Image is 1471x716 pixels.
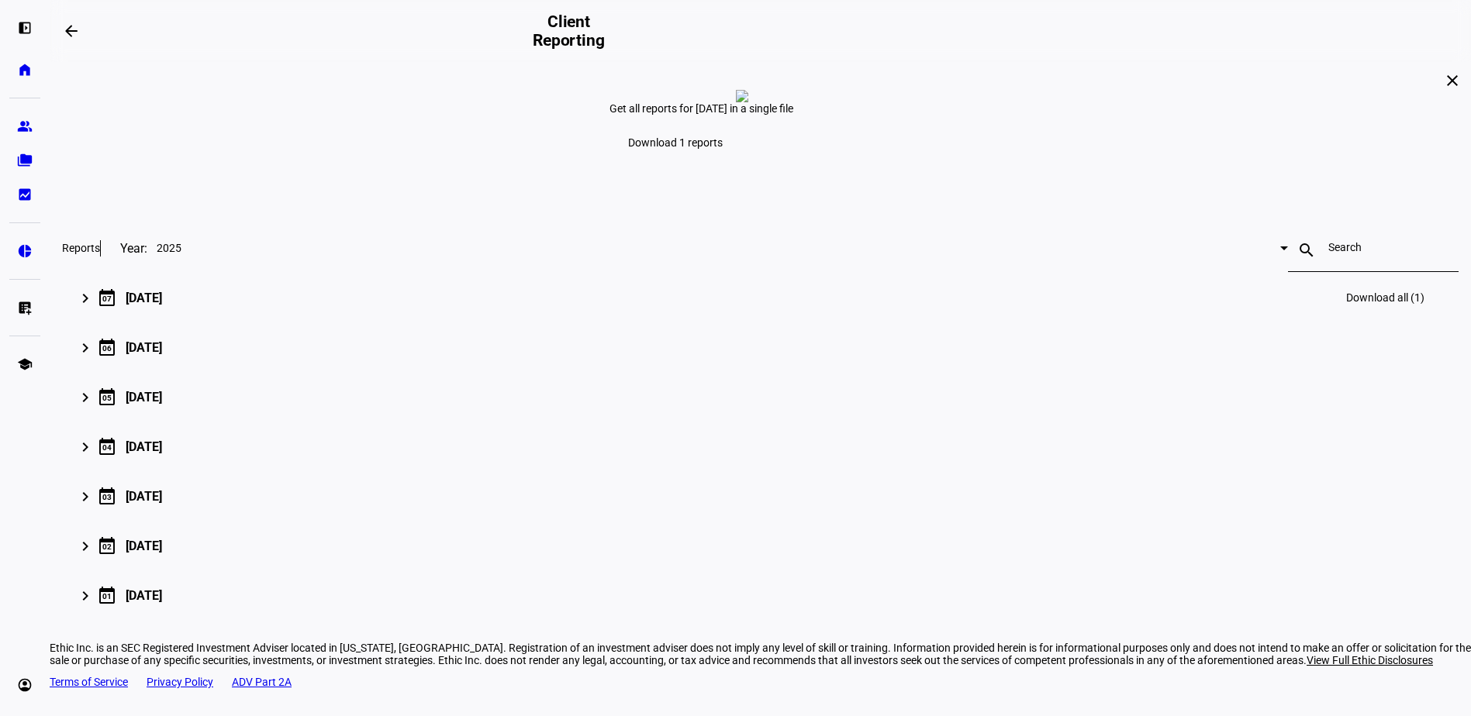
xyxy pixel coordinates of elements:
div: 06 [102,344,112,353]
eth-mat-symbol: folder_copy [17,153,33,168]
div: 03 [102,493,112,501]
mat-icon: keyboard_arrow_right [76,289,95,308]
mat-icon: calendar_today [98,288,116,307]
mat-icon: keyboard_arrow_right [76,487,95,506]
div: [DATE] [126,390,162,404]
div: [DATE] [126,489,162,504]
span: Download all (1) [1346,291,1424,304]
a: pie_chart [9,236,40,267]
mat-expansion-panel-header: 07[DATE]Download all (1) [62,273,1459,322]
a: home [9,54,40,85]
div: 07 [102,294,112,303]
mat-icon: calendar_today [98,387,116,406]
mat-expansion-panel-header: 04[DATE] [62,422,1459,471]
div: Get all reports for [DATE] in a single file [609,102,912,115]
mat-icon: calendar_today [98,437,116,456]
mat-icon: search [1288,241,1325,260]
mat-expansion-panel-header: 06[DATE] [62,322,1459,372]
div: [DATE] [126,588,162,603]
div: 04 [102,443,112,452]
mat-expansion-panel-header: 01[DATE] [62,570,1459,620]
div: [DATE] [126,439,162,454]
mat-icon: arrow_backwards [62,22,81,40]
eth-mat-symbol: left_panel_open [17,20,33,36]
mat-icon: keyboard_arrow_right [76,388,95,407]
a: Terms of Service [50,676,128,688]
mat-icon: close [1443,71,1462,90]
a: bid_landscape [9,179,40,210]
mat-icon: calendar_today [98,536,116,555]
span: View Full Ethic Disclosures [1307,654,1433,666]
a: ADV Part 2A [232,676,292,688]
div: [DATE] [126,291,162,305]
eth-mat-symbol: school [17,356,33,372]
div: Ethic Inc. is an SEC Registered Investment Adviser located in [US_STATE], [GEOGRAPHIC_DATA]. Regi... [50,642,1471,666]
span: 2025 [157,242,181,254]
eth-mat-symbol: group [17,119,33,134]
a: folder_copy [9,145,40,176]
mat-expansion-panel-header: 02[DATE] [62,521,1459,570]
mat-icon: keyboard_arrow_right [76,537,95,556]
mat-icon: keyboard_arrow_right [76,438,95,456]
mat-icon: keyboard_arrow_right [76,339,95,357]
mat-expansion-panel-header: 05[DATE] [62,372,1459,422]
div: Year: [100,240,147,256]
eth-mat-symbol: home [17,62,33,77]
mat-icon: calendar_today [98,586,116,604]
div: 01 [102,592,112,601]
div: [DATE] [126,340,162,355]
a: Download all (1) [1337,279,1434,316]
mat-expansion-panel-header: 03[DATE] [62,471,1459,521]
a: Download 1 reports [609,127,741,158]
h3: Reports [62,242,100,254]
div: [DATE] [126,539,162,553]
mat-icon: keyboard_arrow_right [76,587,95,605]
div: 02 [102,542,112,551]
eth-mat-symbol: list_alt_add [17,300,33,315]
span: Download 1 reports [628,136,723,149]
input: Search [1328,241,1418,253]
img: report-zero.png [736,90,748,102]
a: Privacy Policy [147,676,213,688]
eth-mat-symbol: pie_chart [17,243,33,259]
eth-mat-symbol: bid_landscape [17,187,33,202]
h2: Client Reporting [521,12,616,50]
mat-icon: calendar_today [98,487,116,505]
eth-mat-symbol: account_circle [17,677,33,693]
a: group [9,111,40,142]
mat-icon: calendar_today [98,338,116,356]
div: 05 [102,394,112,402]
